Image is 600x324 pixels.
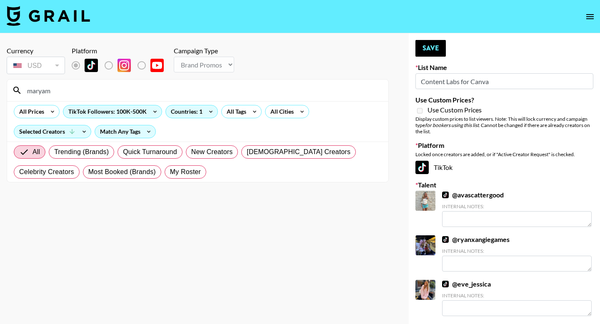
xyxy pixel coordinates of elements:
[63,105,162,118] div: TikTok Followers: 100K-500K
[582,8,598,25] button: open drawer
[95,125,155,138] div: Match Any Tags
[427,106,482,114] span: Use Custom Prices
[415,116,593,135] div: Display custom prices to list viewers. Note: This will lock currency and campaign type . Cannot b...
[442,248,592,254] div: Internal Notes:
[85,59,98,72] img: TikTok
[166,105,217,118] div: Countries: 1
[442,281,449,287] img: TikTok
[442,280,491,288] a: @eve_jessica
[170,167,201,177] span: My Roster
[442,235,510,244] a: @ryanxangiegames
[14,125,91,138] div: Selected Creators
[7,47,65,55] div: Currency
[174,47,234,55] div: Campaign Type
[150,59,164,72] img: YouTube
[222,105,248,118] div: All Tags
[54,147,109,157] span: Trending (Brands)
[415,161,429,174] img: TikTok
[19,167,74,177] span: Celebrity Creators
[415,96,593,104] label: Use Custom Prices?
[442,236,449,243] img: TikTok
[415,40,446,57] button: Save
[442,192,449,198] img: TikTok
[442,191,504,199] a: @avascattergood
[72,47,170,55] div: Platform
[442,203,592,209] div: Internal Notes:
[32,147,40,157] span: All
[117,59,131,72] img: Instagram
[425,122,479,128] em: for bookers using this list
[415,141,593,150] label: Platform
[14,105,46,118] div: All Prices
[88,167,156,177] span: Most Booked (Brands)
[123,147,177,157] span: Quick Turnaround
[7,6,90,26] img: Grail Talent
[415,181,593,189] label: Talent
[247,147,350,157] span: [DEMOGRAPHIC_DATA] Creators
[8,58,63,73] div: USD
[191,147,233,157] span: New Creators
[7,55,65,76] div: Remove selected talent to change your currency
[442,292,592,299] div: Internal Notes:
[265,105,295,118] div: All Cities
[415,161,593,174] div: TikTok
[415,63,593,72] label: List Name
[22,84,383,97] input: Search by User Name
[72,57,170,74] div: List locked to TikTok.
[415,151,593,157] div: Locked once creators are added, or if "Active Creator Request" is checked.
